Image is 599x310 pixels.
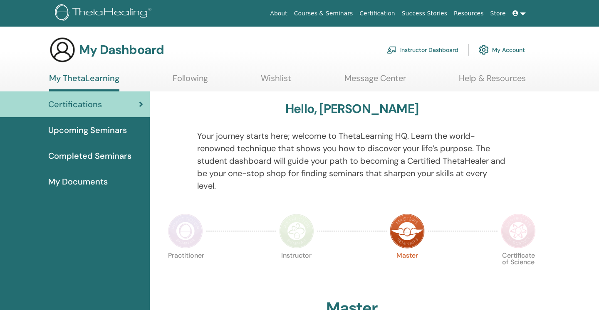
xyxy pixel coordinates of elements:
img: Practitioner [168,214,203,248]
a: Wishlist [261,73,291,89]
a: Success Stories [399,6,450,21]
a: Following [173,73,208,89]
p: Practitioner [168,252,203,287]
p: Master [390,252,425,287]
img: cog.svg [479,43,489,57]
a: Message Center [344,73,406,89]
a: Resources [450,6,487,21]
img: generic-user-icon.jpg [49,37,76,63]
a: Store [487,6,509,21]
a: Instructor Dashboard [387,41,458,59]
a: My ThetaLearning [49,73,119,91]
span: Certifications [48,98,102,111]
a: Certification [356,6,398,21]
img: logo.png [55,4,154,23]
a: About [267,6,290,21]
img: chalkboard-teacher.svg [387,46,397,54]
img: Master [390,214,425,248]
h3: My Dashboard [79,42,164,57]
a: Courses & Seminars [291,6,356,21]
p: Instructor [279,252,314,287]
span: Completed Seminars [48,150,131,162]
span: My Documents [48,175,108,188]
p: Certificate of Science [501,252,536,287]
img: Certificate of Science [501,214,536,248]
img: Instructor [279,214,314,248]
span: Upcoming Seminars [48,124,127,136]
a: Help & Resources [459,73,526,89]
a: My Account [479,41,525,59]
p: Your journey starts here; welcome to ThetaLearning HQ. Learn the world-renowned technique that sh... [197,130,507,192]
h3: Hello, [PERSON_NAME] [285,101,418,116]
